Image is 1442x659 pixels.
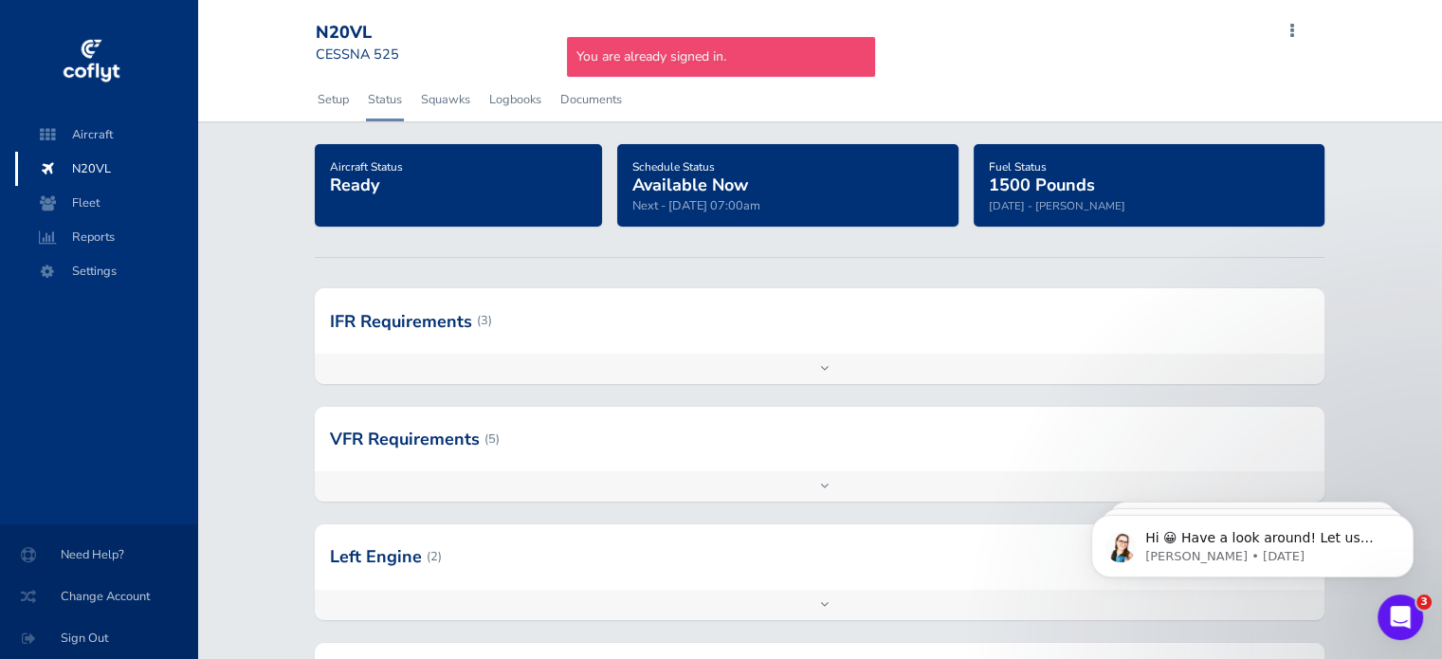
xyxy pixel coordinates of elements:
span: Aircraft Status [330,159,403,174]
span: N20VL [34,152,178,186]
span: Next - [DATE] 07:00am [632,197,760,214]
span: Reports [34,220,178,254]
span: Need Help? [23,538,174,572]
span: Schedule Status [632,159,715,174]
a: Squawks [419,79,472,120]
small: [DATE] - [PERSON_NAME] [989,198,1125,213]
a: Logbooks [487,79,543,120]
span: 1500 Pounds [989,174,1095,196]
span: Fleet [34,186,178,220]
a: Status [366,79,404,120]
small: CESSNA 525 [316,45,399,64]
span: Aircraft [34,118,178,152]
iframe: Intercom live chat [1378,595,1423,640]
span: 3 [1416,595,1432,610]
a: Setup [316,79,351,120]
a: Schedule StatusAvailable Now [632,154,748,197]
span: Change Account [23,579,174,613]
span: Sign Out [23,621,174,655]
img: coflyt logo [60,33,122,90]
a: Documents [558,79,624,120]
div: N20VL [316,23,452,44]
span: Available Now [632,174,748,196]
iframe: Intercom notifications message [1063,475,1442,608]
span: Settings [34,254,178,288]
span: Ready [330,174,379,196]
div: You are already signed in. [567,37,875,77]
span: Fuel Status [989,159,1047,174]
